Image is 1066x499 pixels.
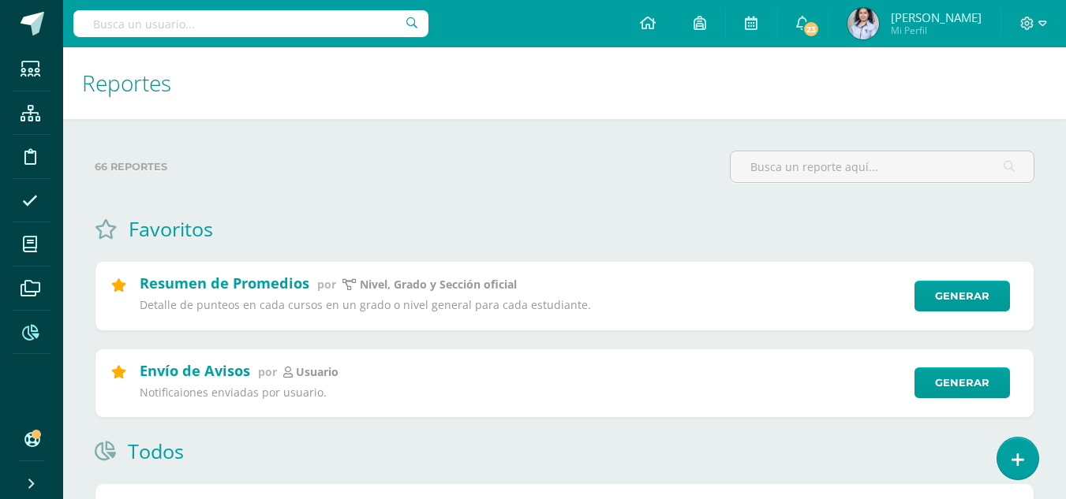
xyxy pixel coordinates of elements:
[360,277,517,292] p: Nivel, Grado y Sección oficial
[140,274,309,292] h2: Resumen de Promedios
[296,365,339,379] p: Usuario
[140,298,904,312] p: Detalle de punteos en cada cursos en un grado o nivel general para cada estudiante.
[847,8,879,39] img: b57beca5abaa0ef52da2d20016732fb8.png
[129,215,213,242] h1: Favoritos
[82,68,171,98] span: Reportes
[915,367,1010,398] a: Generar
[317,277,336,292] span: por
[73,10,428,37] input: Busca un usuario...
[95,151,717,183] label: 66 reportes
[802,20,820,38] span: 23
[258,364,277,379] span: por
[891,24,982,37] span: Mi Perfil
[891,9,982,25] span: [PERSON_NAME]
[915,281,1010,311] a: Generar
[731,151,1034,182] input: Busca un reporte aquí...
[140,361,250,380] h2: Envío de Avisos
[128,438,184,464] h1: Todos
[140,385,904,400] p: Notificaiones enviadas por usuario.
